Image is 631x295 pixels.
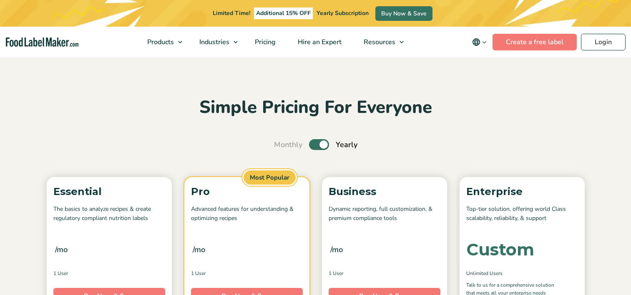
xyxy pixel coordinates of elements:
[466,205,578,223] p: Top-tier solution, offering world Class scalability, reliability, & support
[581,34,626,50] a: Login
[53,205,165,223] p: The basics to analyze recipes & create regulatory compliant nutrition labels
[330,244,343,255] span: /mo
[242,169,297,186] span: Most Popular
[329,205,440,223] p: Dynamic reporting, full customization, & premium compliance tools
[361,37,396,47] span: Resources
[145,37,175,47] span: Products
[353,27,408,57] a: Resources
[287,27,351,57] a: Hire an Expert
[43,96,589,119] h2: Simple Pricing For Everyone
[191,270,206,277] span: 1 User
[254,7,313,19] span: Additional 15% OFF
[329,270,343,277] span: 1 User
[189,27,242,57] a: Industries
[213,9,250,17] span: Limited Time!
[336,139,357,150] span: Yearly
[191,205,303,223] p: Advanced features for understanding & optimizing recipes
[466,184,578,200] p: Enterprise
[329,184,440,200] p: Business
[136,27,186,57] a: Products
[244,27,285,57] a: Pricing
[193,244,205,255] span: /mo
[466,270,503,277] span: Unlimited Users
[493,34,577,50] a: Create a free label
[317,9,369,17] span: Yearly Subscription
[309,139,329,150] label: Toggle
[295,37,342,47] span: Hire an Expert
[53,270,68,277] span: 1 User
[55,244,68,255] span: /mo
[53,184,165,200] p: Essential
[191,184,303,200] p: Pro
[274,139,302,150] span: Monthly
[197,37,230,47] span: Industries
[252,37,277,47] span: Pricing
[466,241,534,258] div: Custom
[375,6,432,21] a: Buy Now & Save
